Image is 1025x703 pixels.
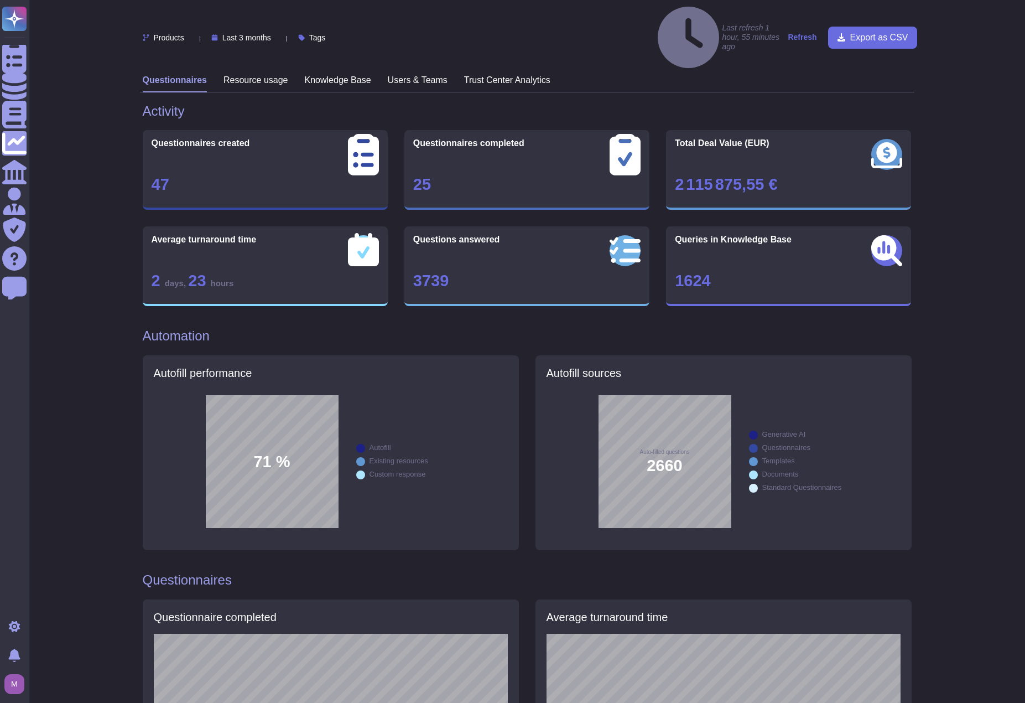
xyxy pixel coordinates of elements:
[413,177,641,193] div: 25
[143,572,232,588] h1: Questionnaires
[143,104,912,120] h1: Activity
[762,431,806,438] div: Generative AI
[675,139,769,148] span: Total Deal Value (EUR)
[850,33,908,42] span: Export as CSV
[547,611,668,624] h5: Average turnaround time
[547,366,901,380] h5: Autofill sources
[152,272,234,290] span: 2 23
[762,471,799,478] div: Documents
[647,458,683,474] span: 2660
[211,278,234,288] span: hours
[152,235,257,244] span: Average turnaround time
[762,484,842,491] div: Standard Questionnaires
[370,471,426,478] div: Custom response
[154,366,508,380] h5: Autofill performance
[675,235,792,244] span: Queries in Knowledge Base
[165,278,189,288] span: days ,
[370,457,428,464] div: Existing resources
[253,454,290,470] span: 71 %
[309,34,326,42] span: Tags
[305,75,371,85] h3: Knowledge Base
[675,177,902,193] div: 2 115 875,55 €
[4,674,24,694] img: user
[2,672,32,696] button: user
[762,457,795,464] div: Templates
[143,75,207,85] h3: Questionnaires
[762,444,810,451] div: Questionnaires
[143,328,912,344] h1: Automation
[464,75,550,85] h3: Trust Center Analytics
[223,75,288,85] h3: Resource usage
[828,27,917,49] button: Export as CSV
[788,33,816,42] strong: Refresh
[222,34,271,42] span: Last 3 months
[154,34,184,42] span: Products
[152,177,379,193] div: 47
[413,235,500,244] span: Questions answered
[413,139,524,148] span: Questionnaires completed
[388,75,448,85] h3: Users & Teams
[154,611,277,624] h5: Questionnaire completed
[370,444,391,451] div: Autofill
[658,7,782,68] h4: Last refresh 1 hour, 55 minutes ago
[675,273,902,289] div: 1624
[413,273,641,289] div: 3739
[152,139,250,148] span: Questionnaires created
[639,449,689,455] span: Auto-filled questions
